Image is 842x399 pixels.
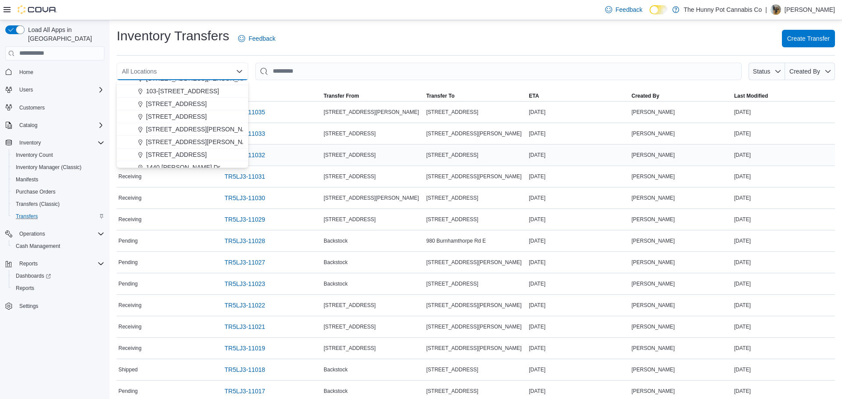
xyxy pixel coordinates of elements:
[732,364,835,375] div: [DATE]
[16,102,48,113] a: Customers
[631,109,675,116] span: [PERSON_NAME]
[732,321,835,332] div: [DATE]
[12,283,104,293] span: Reports
[2,84,108,96] button: Users
[732,279,835,289] div: [DATE]
[732,128,835,139] div: [DATE]
[527,236,630,246] div: [DATE]
[146,87,219,95] span: 103-[STREET_ADDRESS]
[19,86,33,93] span: Users
[426,323,521,330] span: [STREET_ADDRESS][PERSON_NAME]
[9,210,108,222] button: Transfers
[9,198,108,210] button: Transfers (Classic)
[9,161,108,173] button: Inventory Manager (Classic)
[221,275,269,293] a: TR5LJ3-11023
[324,173,376,180] span: [STREET_ADDRESS]
[19,230,45,237] span: Operations
[732,150,835,160] div: [DATE]
[16,120,104,131] span: Catalog
[117,136,248,148] button: [STREET_ADDRESS][PERSON_NAME]
[426,173,521,180] span: [STREET_ADDRESS][PERSON_NAME]
[631,323,675,330] span: [PERSON_NAME]
[16,213,38,220] span: Transfers
[631,388,675,395] span: [PERSON_NAME]
[732,193,835,203] div: [DATE]
[527,193,630,203] div: [DATE]
[12,271,54,281] a: Dashboards
[426,216,478,223] span: [STREET_ADDRESS]
[426,194,478,201] span: [STREET_ADDRESS]
[425,91,527,101] button: Transfer To
[684,4,762,15] p: The Hunny Pot Cannabis Co
[225,301,265,310] span: TR5LJ3-11022
[16,152,53,159] span: Inventory Count
[324,302,376,309] span: [STREET_ADDRESS]
[631,130,675,137] span: [PERSON_NAME]
[631,92,659,99] span: Created By
[12,241,64,251] a: Cash Management
[324,216,376,223] span: [STREET_ADDRESS]
[324,366,348,373] span: Backstock
[221,189,269,207] a: TR5LJ3-11030
[16,85,36,95] button: Users
[426,366,478,373] span: [STREET_ADDRESS]
[16,258,104,269] span: Reports
[118,216,142,223] span: Receiving
[146,99,207,108] span: [STREET_ADDRESS]
[16,85,104,95] span: Users
[324,130,376,137] span: [STREET_ADDRESS]
[732,214,835,225] div: [DATE]
[12,211,41,222] a: Transfers
[324,237,348,244] span: Backstock
[631,194,675,201] span: [PERSON_NAME]
[16,229,49,239] button: Operations
[324,194,419,201] span: [STREET_ADDRESS][PERSON_NAME]
[12,271,104,281] span: Dashboards
[19,69,33,76] span: Home
[630,91,732,101] button: Created By
[12,174,104,185] span: Manifests
[225,322,265,331] span: TR5LJ3-11021
[118,366,138,373] span: Shipped
[118,280,138,287] span: Pending
[649,5,668,14] input: Dark Mode
[324,280,348,287] span: Backstock
[117,148,248,161] button: [STREET_ADDRESS]
[324,109,419,116] span: [STREET_ADDRESS][PERSON_NAME]
[527,343,630,353] div: [DATE]
[785,4,835,15] p: [PERSON_NAME]
[2,137,108,149] button: Inventory
[117,161,248,174] button: 1440 [PERSON_NAME] Dr
[19,139,41,146] span: Inventory
[16,258,41,269] button: Reports
[219,91,322,101] button: Transfer #
[16,176,38,183] span: Manifests
[631,345,675,352] span: [PERSON_NAME]
[771,4,781,15] div: Dennis Martin
[649,14,650,15] span: Dark Mode
[118,259,138,266] span: Pending
[732,386,835,396] div: [DATE]
[16,138,104,148] span: Inventory
[118,345,142,352] span: Receiving
[2,258,108,270] button: Reports
[16,201,60,208] span: Transfers (Classic)
[16,188,56,195] span: Purchase Orders
[749,63,785,80] button: Status
[785,63,835,80] button: Created By
[426,345,521,352] span: [STREET_ADDRESS][PERSON_NAME]
[16,120,41,131] button: Catalog
[12,162,104,173] span: Inventory Manager (Classic)
[426,92,454,99] span: Transfer To
[527,150,630,160] div: [DATE]
[324,152,376,159] span: [STREET_ADDRESS]
[324,259,348,266] span: Backstock
[146,163,220,172] span: 1440 [PERSON_NAME] Dr
[221,168,269,185] a: TR5LJ3-11031
[12,187,59,197] a: Purchase Orders
[789,68,820,75] span: Created By
[146,125,257,134] span: [STREET_ADDRESS][PERSON_NAME]
[426,388,478,395] span: [STREET_ADDRESS]
[2,228,108,240] button: Operations
[9,186,108,198] button: Purchase Orders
